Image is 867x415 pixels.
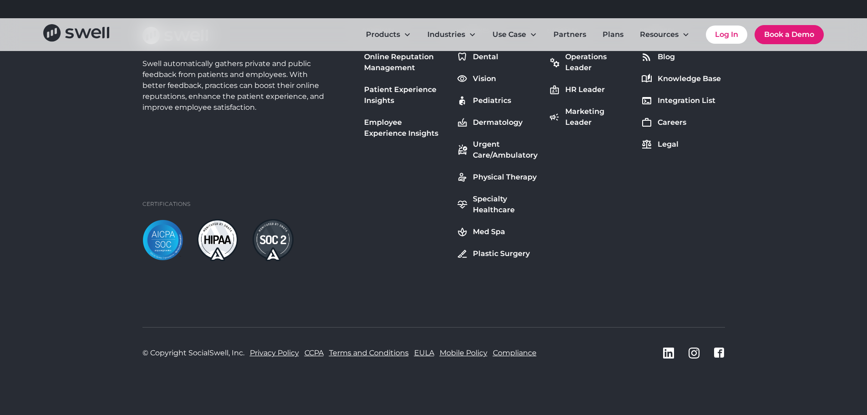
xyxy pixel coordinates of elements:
div: Dental [473,51,498,62]
a: Pediatrics [455,93,540,108]
a: EULA [414,348,434,359]
div: Products [359,26,418,44]
a: Online Reputation Management [362,50,447,75]
a: Partners [546,26,593,44]
a: Plans [595,26,631,44]
div: Blog [658,51,675,62]
a: Terms and Conditions [329,348,409,359]
div: © Copyright SocialSwell, Inc. [142,348,244,359]
a: Operations Leader [547,50,632,75]
a: home [43,24,109,45]
div: HR Leader [565,84,605,95]
a: CCPA [304,348,324,359]
a: Urgent Care/Ambulatory [455,137,540,163]
div: Integration List [658,95,715,106]
a: Log In [706,26,747,44]
div: Urgent Care/Ambulatory [473,139,538,161]
div: Use Case [492,29,526,40]
a: Integration List [639,93,723,108]
img: soc2-dark.png [253,219,294,261]
a: Compliance [493,348,537,359]
a: Patient Experience Insights [362,82,447,108]
a: Dermatology [455,115,540,130]
a: Vision [455,72,540,86]
div: Physical Therapy [473,172,537,183]
a: HR Leader [547,82,632,97]
iframe: Chat Widget [821,371,867,415]
div: Knowledge Base [658,73,721,84]
div: Resources [640,29,679,40]
a: Dental [455,50,540,64]
div: Certifications [142,200,190,208]
div: Careers [658,117,686,128]
div: Med Spa [473,226,505,237]
a: Legal [639,137,723,152]
div: Resources [633,26,697,44]
a: Careers [639,115,723,130]
div: Legal [658,139,679,150]
div: Dermatology [473,117,522,128]
a: Privacy Policy [250,348,299,359]
div: Vision [473,73,496,84]
div: Plastic Surgery [473,248,530,259]
div: Industries [420,26,483,44]
div: Operations Leader [565,51,630,73]
a: Book a Demo [755,25,824,44]
div: Patient Experience Insights [364,84,446,106]
div: Use Case [485,26,544,44]
a: Knowledge Base [639,72,723,86]
a: Employee Experience Insights [362,115,447,141]
a: Marketing Leader [547,104,632,130]
div: Pediatrics [473,95,511,106]
a: Physical Therapy [455,170,540,184]
div: Products [366,29,400,40]
div: Specialty Healthcare [473,194,538,215]
a: Blog [639,50,723,64]
div: Employee Experience Insights [364,117,446,139]
a: Plastic Surgery [455,246,540,261]
a: Mobile Policy [440,348,487,359]
a: Specialty Healthcare [455,192,540,217]
div: Online Reputation Management [364,51,446,73]
a: Med Spa [455,225,540,239]
img: hipaa-light.png [197,219,238,261]
div: Industries [427,29,465,40]
div: Swell automatically gathers private and public feedback from patients and employees. With better ... [142,58,328,113]
div: Marketing Leader [565,106,630,128]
